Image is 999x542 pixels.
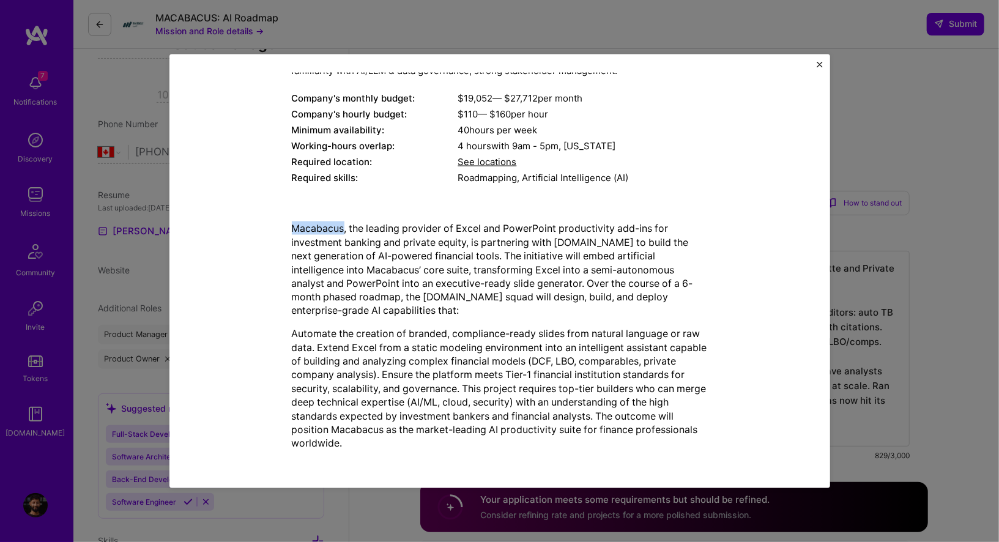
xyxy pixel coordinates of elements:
[458,171,708,184] div: Roadmapping, Artificial Intelligence (AI)
[292,139,458,152] div: Working-hours overlap:
[292,124,458,136] div: Minimum availability:
[292,327,708,451] p: Automate the creation of branded, compliance-ready slides from natural language or raw data. Exte...
[458,156,517,168] span: See locations
[458,139,708,152] div: 4 hours with [US_STATE]
[292,108,458,121] div: Company's hourly budget:
[817,62,823,75] button: Close
[510,140,564,152] span: 9am - 5pm ,
[458,92,708,105] div: $ 19,052 — $ 27,712 per month
[292,13,708,77] div: Mission: Lead the roadmap for Macabacus’ AI-powered Excel & PowerPoint suite, turning complex ban...
[292,171,458,184] div: Required skills:
[292,92,458,105] div: Company's monthly budget:
[458,108,708,121] div: $ 110 — $ 160 per hour
[458,124,708,136] div: 40 hours per week
[292,155,458,168] div: Required location:
[292,221,708,317] p: Macabacus, the leading provider of Excel and PowerPoint productivity add-ins for investment banki...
